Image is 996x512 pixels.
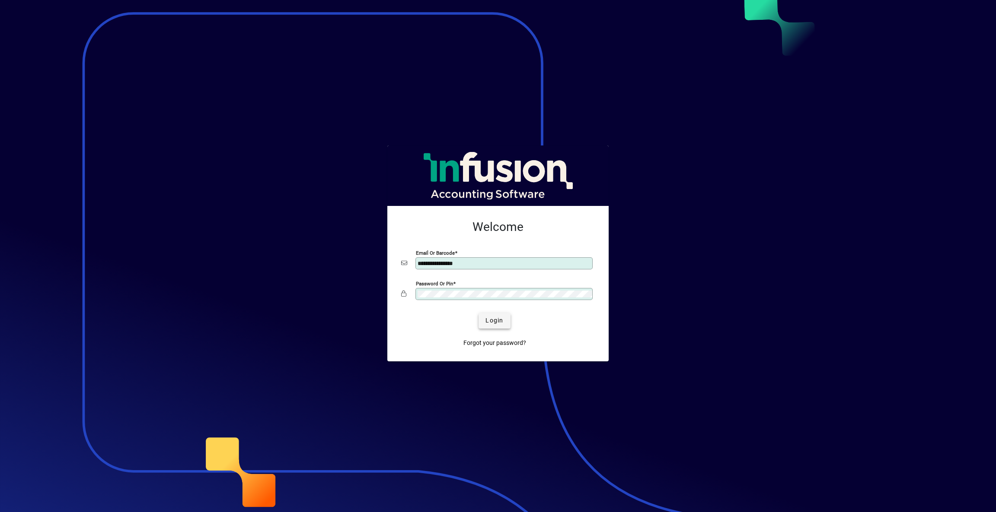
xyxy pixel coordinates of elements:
span: Login [485,316,503,325]
span: Forgot your password? [463,338,526,348]
mat-label: Password or Pin [416,280,453,286]
mat-label: Email or Barcode [416,250,455,256]
button: Login [479,313,510,329]
h2: Welcome [401,220,595,234]
a: Forgot your password? [460,335,530,351]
